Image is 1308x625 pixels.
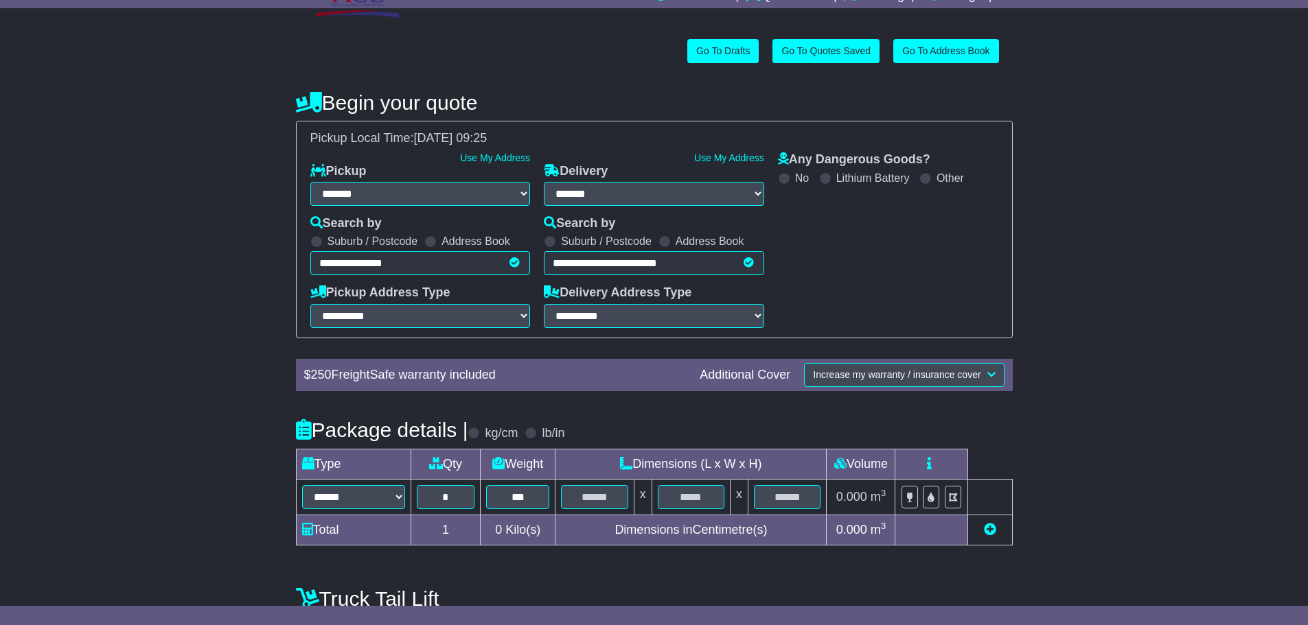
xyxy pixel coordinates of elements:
[561,235,652,248] label: Suburb / Postcode
[778,152,930,167] label: Any Dangerous Goods?
[836,490,867,504] span: 0.000
[804,363,1004,387] button: Increase my warranty / insurance cover
[310,285,450,300] label: Pickup Address Type
[485,426,518,441] label: kg/cm
[871,490,886,504] span: m
[303,131,1005,146] div: Pickup Local Time:
[481,449,555,479] td: Weight
[297,368,693,383] div: $ FreightSafe warranty included
[495,523,502,536] span: 0
[937,172,964,185] label: Other
[311,368,332,381] span: 250
[881,488,886,498] sup: 3
[310,216,382,231] label: Search by
[813,369,980,380] span: Increase my warranty / insurance cover
[296,418,468,441] h4: Package details |
[411,449,481,479] td: Qty
[296,587,1013,610] h4: Truck Tail Lift
[795,172,809,185] label: No
[481,515,555,545] td: Kilo(s)
[871,523,886,536] span: m
[893,39,998,63] a: Go To Address Book
[460,152,530,163] a: Use My Address
[544,285,691,300] label: Delivery Address Type
[731,479,748,515] td: x
[881,521,886,531] sup: 3
[441,235,510,248] label: Address Book
[414,131,487,145] span: [DATE] 09:25
[296,449,411,479] td: Type
[836,172,910,185] label: Lithium Battery
[694,152,764,163] a: Use My Address
[693,368,797,383] div: Additional Cover
[836,523,867,536] span: 0.000
[296,515,411,545] td: Total
[772,39,880,63] a: Go To Quotes Saved
[296,91,1013,114] h4: Begin your quote
[984,523,996,536] a: Add new item
[555,515,827,545] td: Dimensions in Centimetre(s)
[676,235,744,248] label: Address Book
[687,39,759,63] a: Go To Drafts
[827,449,895,479] td: Volume
[411,515,481,545] td: 1
[542,426,564,441] label: lb/in
[555,449,827,479] td: Dimensions (L x W x H)
[328,235,418,248] label: Suburb / Postcode
[634,479,652,515] td: x
[544,164,608,179] label: Delivery
[544,216,615,231] label: Search by
[310,164,367,179] label: Pickup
